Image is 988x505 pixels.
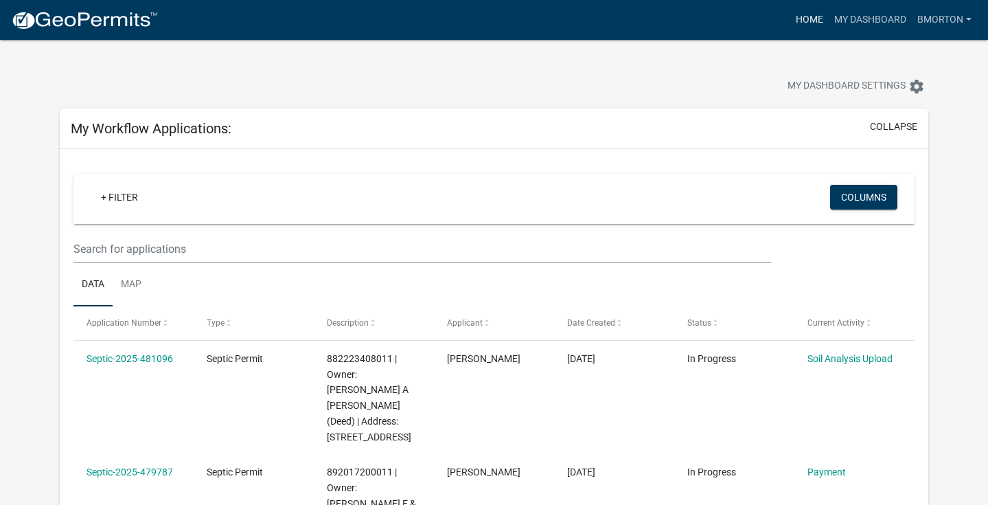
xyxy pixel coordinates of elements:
span: 882223408011 | Owner: Smuck, Steven A Smuck, Randy Lou (Deed) | Address: 306 EAST ST [327,353,411,442]
a: bmorton [912,7,977,33]
input: Search for applications [73,235,771,263]
datatable-header-cell: Application Number [73,306,194,339]
h5: My Workflow Applications: [71,120,231,137]
span: Brandon Morton [447,353,520,364]
span: In Progress [687,353,736,364]
a: My Dashboard [829,7,912,33]
span: Current Activity [807,318,864,328]
span: Septic Permit [207,353,263,364]
span: Type [207,318,225,328]
span: Applicant [447,318,483,328]
span: My Dashboard Settings [788,78,906,95]
span: Status [687,318,711,328]
a: Home [790,7,829,33]
a: Data [73,263,113,307]
span: 09/19/2025 [567,353,595,364]
span: Brandon Morton [447,467,520,478]
span: Description [327,318,369,328]
datatable-header-cell: Status [674,306,794,339]
button: My Dashboard Settingssettings [777,73,936,100]
span: Application Number [87,318,161,328]
datatable-header-cell: Applicant [434,306,554,339]
datatable-header-cell: Current Activity [794,306,915,339]
a: Septic-2025-479787 [87,467,173,478]
i: settings [908,78,925,95]
a: Septic-2025-481096 [87,353,173,364]
a: + Filter [90,185,149,210]
a: Soil Analysis Upload [807,353,893,364]
datatable-header-cell: Type [194,306,314,339]
span: Date Created [567,318,615,328]
span: 09/17/2025 [567,467,595,478]
button: Columns [830,185,897,210]
button: collapse [870,120,917,134]
a: Map [113,263,150,307]
span: Septic Permit [207,467,263,478]
datatable-header-cell: Description [314,306,434,339]
a: Payment [807,467,846,478]
span: In Progress [687,467,736,478]
datatable-header-cell: Date Created [554,306,674,339]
